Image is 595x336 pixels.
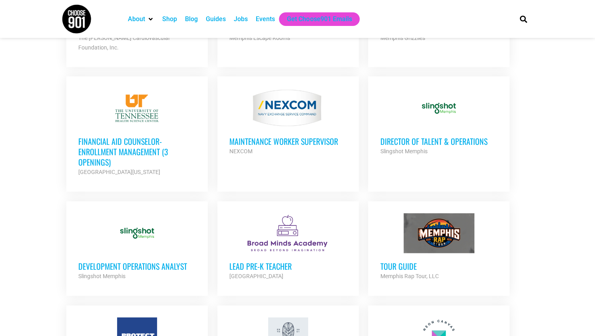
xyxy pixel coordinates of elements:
[217,201,359,293] a: Lead Pre-K Teacher [GEOGRAPHIC_DATA]
[185,14,198,24] a: Blog
[66,201,208,293] a: Development Operations Analyst Slingshot Memphis
[217,76,359,168] a: MAINTENANCE WORKER SUPERVISOR NEXCOM
[78,35,170,51] strong: The [PERSON_NAME] Cardiovascular Foundation, Inc.
[206,14,226,24] a: Guides
[256,14,275,24] a: Events
[380,148,427,154] strong: Slingshot Memphis
[287,14,352,24] a: Get Choose901 Emails
[124,12,506,26] nav: Main nav
[380,261,497,271] h3: Tour Guide
[78,273,125,279] strong: Slingshot Memphis
[229,273,283,279] strong: [GEOGRAPHIC_DATA]
[380,273,438,279] strong: Memphis Rap Tour, LLC
[380,136,497,146] h3: Director of Talent & Operations
[517,12,530,26] div: Search
[368,201,509,293] a: Tour Guide Memphis Rap Tour, LLC
[78,261,196,271] h3: Development Operations Analyst
[229,35,290,41] strong: Memphis Escape Rooms
[380,35,425,41] strong: Memphis Grizzlies
[229,261,347,271] h3: Lead Pre-K Teacher
[78,169,160,175] strong: [GEOGRAPHIC_DATA][US_STATE]
[234,14,248,24] a: Jobs
[229,136,347,146] h3: MAINTENANCE WORKER SUPERVISOR
[229,148,253,154] strong: NEXCOM
[124,12,158,26] div: About
[66,76,208,189] a: Financial Aid Counselor-Enrollment Management (3 Openings) [GEOGRAPHIC_DATA][US_STATE]
[78,136,196,167] h3: Financial Aid Counselor-Enrollment Management (3 Openings)
[162,14,177,24] a: Shop
[368,76,509,168] a: Director of Talent & Operations Slingshot Memphis
[128,14,145,24] a: About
